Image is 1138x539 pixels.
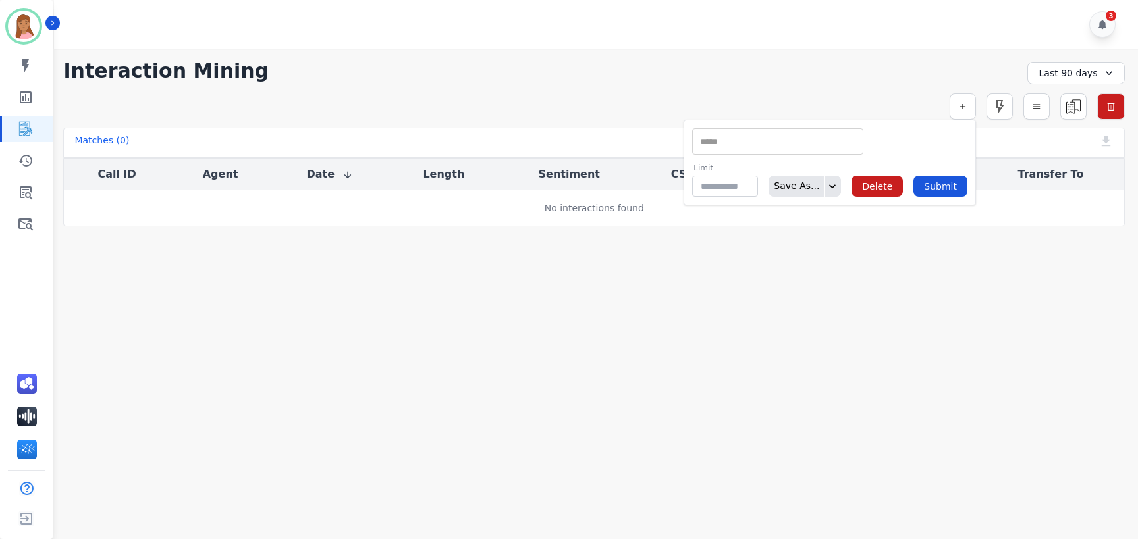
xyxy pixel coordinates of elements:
button: Agent [203,167,238,182]
button: Submit [913,176,967,197]
button: Length [423,167,464,182]
div: No interactions found [545,201,644,215]
label: Limit [693,163,758,173]
div: Last 90 days [1027,62,1125,84]
h1: Interaction Mining [63,59,269,83]
div: 3 [1106,11,1116,21]
button: Transfer To [1018,167,1084,182]
div: Save As... [769,176,819,197]
button: Sentiment [539,167,600,182]
button: Delete [852,176,903,197]
button: CSAT [671,167,701,182]
ul: selected options [695,135,860,149]
div: Matches ( 0 ) [74,134,129,152]
button: Call ID [97,167,136,182]
button: Date [306,167,353,182]
img: Bordered avatar [8,11,40,42]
